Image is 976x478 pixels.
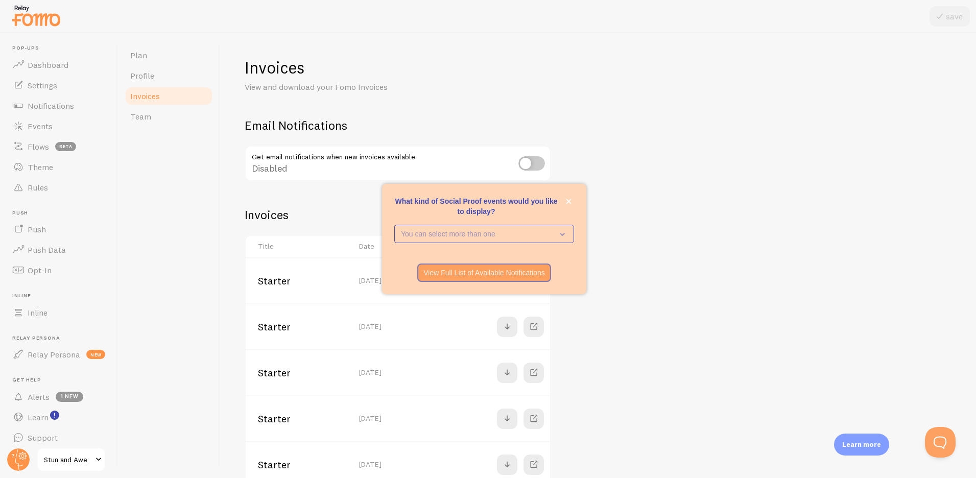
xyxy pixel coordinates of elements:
a: Push [6,219,111,240]
button: close, [563,196,574,207]
button: View Full List of Available Notifications [417,264,551,282]
iframe: Help Scout Beacon - Open [925,427,956,458]
span: Plan [130,50,147,60]
span: Settings [28,80,57,90]
p: Learn more [842,440,881,449]
button: You can select more than one [394,225,574,243]
span: Push [28,224,46,234]
p: What kind of Social Proof events would you like to display? [394,196,574,217]
span: Theme [28,162,53,172]
span: new [86,350,105,359]
span: Notifications [28,101,74,111]
h1: Invoices [245,57,951,78]
span: Profile [130,70,154,81]
p: View and download your Fomo Invoices [245,81,490,93]
td: [DATE] [353,257,426,303]
th: Date [353,236,426,257]
a: Push Data [6,240,111,260]
a: Profile [124,65,213,86]
span: Events [28,121,53,131]
td: [DATE] [353,395,426,441]
span: Learn [28,412,49,422]
a: Flows beta [6,136,111,157]
span: Invoices [130,91,160,101]
a: Plan [124,45,213,65]
div: Disabled [245,146,551,183]
span: Relay Persona [12,335,111,342]
a: Dashboard [6,55,111,75]
a: Invoices [124,86,213,106]
a: Theme [6,157,111,177]
span: 1 new [56,392,83,402]
a: Support [6,427,111,448]
a: Settings [6,75,111,95]
a: Learn [6,407,111,427]
span: Push Data [28,245,66,255]
a: Opt-In [6,260,111,280]
span: Flows [28,141,49,152]
td: Starter [246,395,353,441]
a: Stun and Awe [37,447,106,472]
td: Starter [246,349,353,395]
div: Learn more [834,434,889,456]
a: Alerts 1 new [6,387,111,407]
span: Opt-In [28,265,52,275]
h2: Email Notifications [245,117,551,133]
td: Starter [246,303,353,349]
a: Relay Persona new [6,344,111,365]
td: [DATE] [353,349,426,395]
span: Push [12,210,111,217]
th: Title [246,236,353,257]
span: Dashboard [28,60,68,70]
td: [DATE] [353,303,426,349]
a: Team [124,106,213,127]
span: beta [55,142,76,151]
img: fomo-relay-logo-orange.svg [11,3,62,29]
span: Rules [28,182,48,193]
h2: Invoices [245,207,951,223]
a: Rules [6,177,111,198]
span: Relay Persona [28,349,80,360]
a: Notifications [6,95,111,116]
div: What kind of Social Proof events would you like to display? [382,184,586,294]
td: Starter [246,257,353,303]
svg: <p>Watch New Feature Tutorials!</p> [50,411,59,420]
span: Stun and Awe [44,453,92,466]
span: Support [28,433,58,443]
span: Pop-ups [12,45,111,52]
p: View Full List of Available Notifications [423,268,545,278]
p: You can select more than one [401,229,553,239]
span: Inline [28,307,47,318]
span: Inline [12,293,111,299]
a: Inline [6,302,111,323]
span: Alerts [28,392,50,402]
a: Events [6,116,111,136]
span: Team [130,111,151,122]
span: Get Help [12,377,111,384]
